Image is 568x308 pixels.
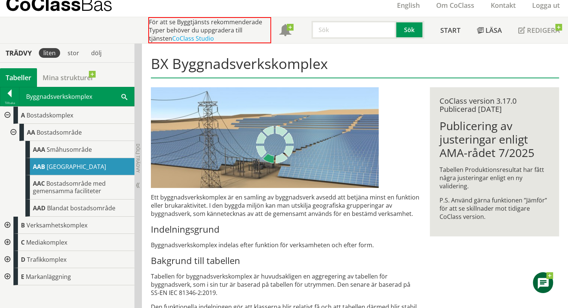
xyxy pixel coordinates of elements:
span: Bostadsområde [37,128,82,136]
h3: Bakgrund till tabellen [151,255,420,266]
a: Läsa [469,17,510,43]
a: Logga ut [524,1,568,10]
span: D [21,255,25,264]
span: Småhusområde [47,145,92,154]
div: CoClass version 3.17.0 Publicerad [DATE] [440,97,549,113]
div: Gå till informationssidan för CoClass Studio [6,124,134,217]
div: Gå till informationssidan för CoClass Studio [12,141,134,158]
div: Gå till informationssidan för CoClass Studio [12,199,134,217]
span: [GEOGRAPHIC_DATA] [47,163,106,171]
div: Tillbaka [0,100,19,106]
span: Mediakomplex [26,238,67,246]
div: För att se Byggtjänsts rekommenderade Typer behöver du uppgradera till tjänsten [148,17,271,43]
span: Blandat bostadsområde [47,204,115,212]
span: Trafikkomplex [27,255,66,264]
span: AAD [33,204,46,212]
span: A [21,111,25,119]
span: AA [27,128,35,136]
h1: BX Byggnadsverkskomplex [151,55,559,78]
p: P.S. Använd gärna funktionen ”Jämför” för att se skillnader mot tidigare CoClass version. [440,196,549,221]
h1: Publicering av justeringar enligt AMA-rådet 7/2025 [440,119,549,160]
span: Notifikationer [279,25,291,37]
span: AAB [33,163,45,171]
a: Start [432,17,469,43]
div: dölj [87,48,106,58]
img: 37641-solenergisiemensstor.jpg [151,87,379,188]
a: English [389,1,428,10]
span: Redigera [527,26,560,35]
div: Gå till informationssidan för CoClass Studio [12,175,134,199]
span: C [21,238,25,246]
a: CoClass Studio [172,34,214,43]
p: Tabellen Produktionsresultat har fått några justeringar enligt en ny validering. [440,166,549,190]
div: Gå till informationssidan för CoClass Studio [12,158,134,175]
span: E [21,273,24,281]
a: Kontakt [482,1,524,10]
span: Start [440,26,460,35]
span: Bostadsområde med gemensamma faciliteter [33,179,106,195]
a: Om CoClass [428,1,482,10]
span: AAA [33,145,45,154]
div: liten [39,48,60,58]
div: stor [63,48,84,58]
span: Läsa [485,26,502,35]
span: AAC [33,179,45,188]
span: Bostadskomplex [27,111,73,119]
span: Verksamhetskomplex [27,221,87,229]
a: Mina strukturer [37,68,99,87]
p: Tabellen för byggnadsverkskomplex är huvudsakligen en aggregering av tabellen för byggnadsverk, s... [151,272,420,297]
button: Sök [396,21,424,39]
span: B [21,221,25,229]
h3: Indelningsgrund [151,224,420,235]
span: Markanläggning [26,273,71,281]
span: Dölj trädvy [135,144,141,173]
img: Laddar [256,126,294,163]
span: Sök i tabellen [121,92,127,100]
input: Sök [311,21,396,39]
div: Byggnadsverkskomplex [19,87,134,106]
div: Trädvy [1,49,36,57]
a: Redigera [510,17,568,43]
